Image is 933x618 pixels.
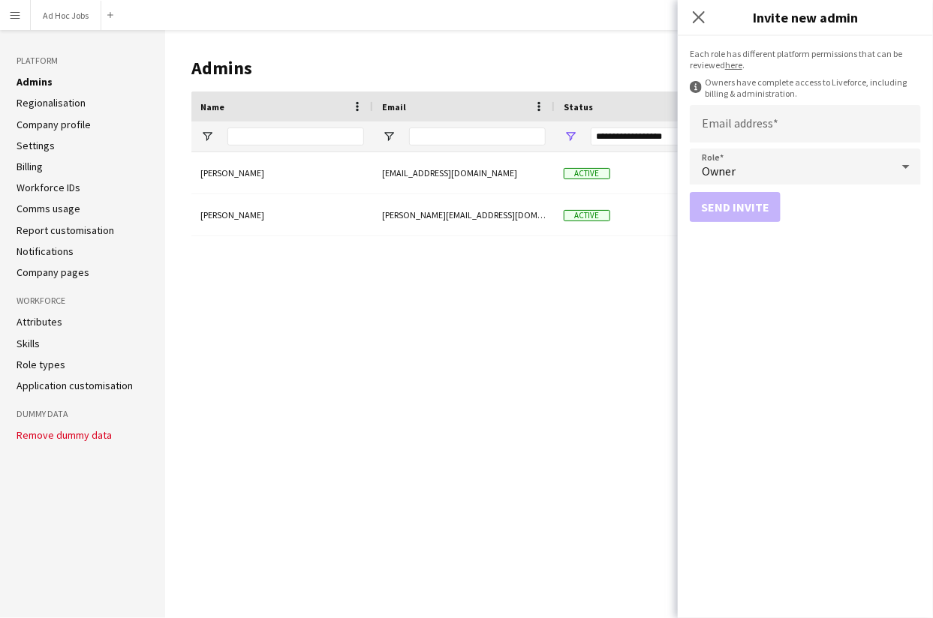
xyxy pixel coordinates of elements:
[17,223,114,237] a: Report customisation
[382,101,406,112] span: Email
[17,139,55,152] a: Settings
[17,54,149,67] h3: Platform
[17,294,149,307] h3: Workforce
[17,96,86,109] a: Regionalisation
[17,75,53,88] a: Admins
[564,168,610,179] span: Active
[200,101,224,112] span: Name
[17,244,74,258] a: Notifications
[17,407,149,421] h3: Dummy Data
[227,127,364,145] input: Name Filter Input
[725,59,742,70] a: here
[17,337,40,350] a: Skills
[382,130,396,143] button: Open Filter Menu
[702,163,736,178] span: Owner
[191,194,373,235] div: [PERSON_NAME]
[17,202,80,215] a: Comms usage
[200,130,214,143] button: Open Filter Menu
[31,1,101,30] button: Ad Hoc Jobs
[191,57,794,79] h1: Admins
[17,160,43,173] a: Billing
[564,130,577,143] button: Open Filter Menu
[409,127,546,145] input: Email Filter Input
[690,48,921,70] div: Each role has different platform permissions that can be reviewed .
[17,118,91,131] a: Company profile
[678,7,933,27] h3: Invite new admin
[564,101,593,112] span: Status
[690,76,921,99] div: Owners have complete access to Liveforce, including billing & administration.
[17,429,112,441] button: Remove dummy data
[17,358,65,371] a: Role types
[17,379,133,392] a: Application customisation
[17,265,89,279] a: Company pages
[17,181,80,194] a: Workforce IDs
[373,152,555,193] div: [EMAIL_ADDRESS][DOMAIN_NAME]
[564,210,610,221] span: Active
[17,315,62,328] a: Attributes
[191,152,373,193] div: [PERSON_NAME]
[373,194,555,235] div: [PERSON_NAME][EMAIL_ADDRESS][DOMAIN_NAME]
